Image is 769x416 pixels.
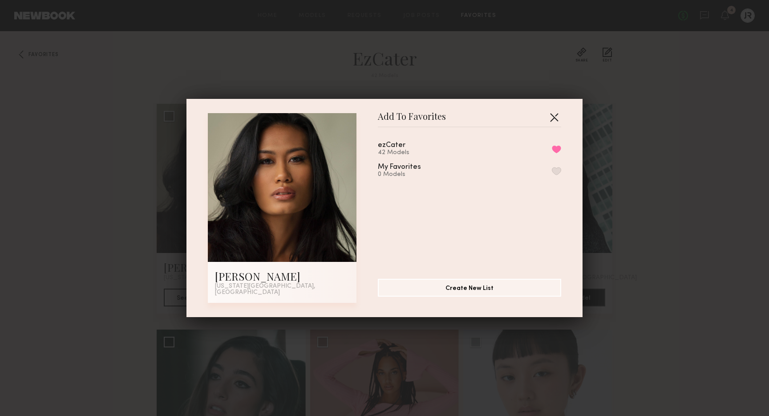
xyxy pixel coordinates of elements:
[215,283,349,296] div: [US_STATE][GEOGRAPHIC_DATA], [GEOGRAPHIC_DATA]
[378,142,405,149] div: ezCater
[547,110,561,124] button: Close
[378,149,427,156] div: 42 Models
[378,171,442,178] div: 0 Models
[378,163,421,171] div: My Favorites
[378,279,561,297] button: Create New List
[378,113,446,126] span: Add To Favorites
[215,269,349,283] div: [PERSON_NAME]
